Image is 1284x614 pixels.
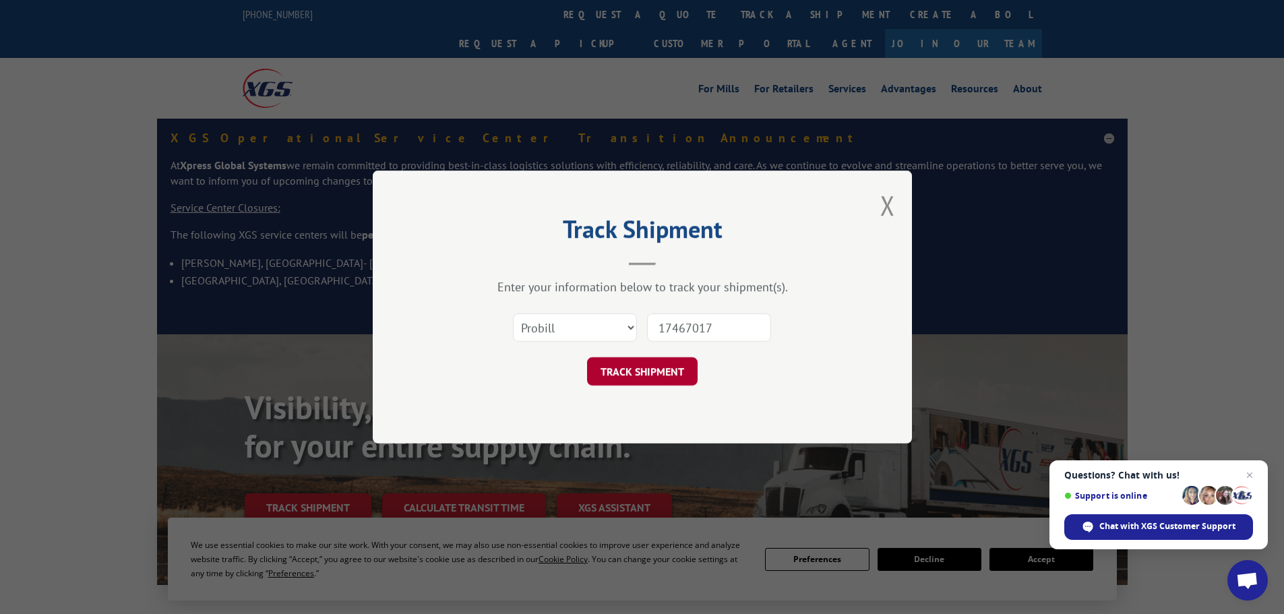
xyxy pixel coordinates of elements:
[1064,514,1253,540] span: Chat with XGS Customer Support
[647,313,771,342] input: Number(s)
[1064,491,1178,501] span: Support is online
[880,187,895,223] button: Close modal
[440,220,845,245] h2: Track Shipment
[1064,470,1253,481] span: Questions? Chat with us!
[440,279,845,295] div: Enter your information below to track your shipment(s).
[587,357,698,386] button: TRACK SHIPMENT
[1099,520,1235,532] span: Chat with XGS Customer Support
[1227,560,1268,601] a: Open chat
